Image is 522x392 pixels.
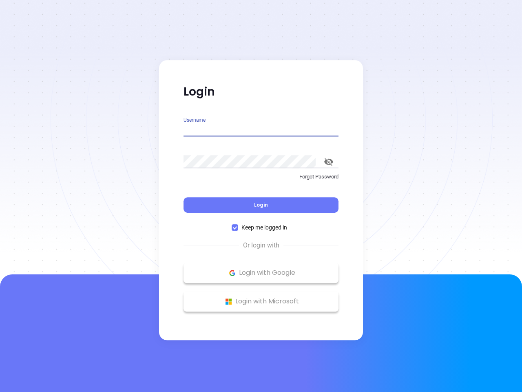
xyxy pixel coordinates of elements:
[238,223,290,232] span: Keep me logged in
[184,173,338,181] p: Forgot Password
[184,118,206,122] label: Username
[184,173,338,187] a: Forgot Password
[254,201,268,208] span: Login
[184,85,338,99] p: Login
[188,295,334,307] p: Login with Microsoft
[319,152,338,171] button: toggle password visibility
[239,241,283,250] span: Or login with
[188,267,334,279] p: Login with Google
[184,197,338,213] button: Login
[227,268,237,278] img: Google Logo
[184,263,338,283] button: Google Logo Login with Google
[223,296,234,307] img: Microsoft Logo
[184,291,338,312] button: Microsoft Logo Login with Microsoft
